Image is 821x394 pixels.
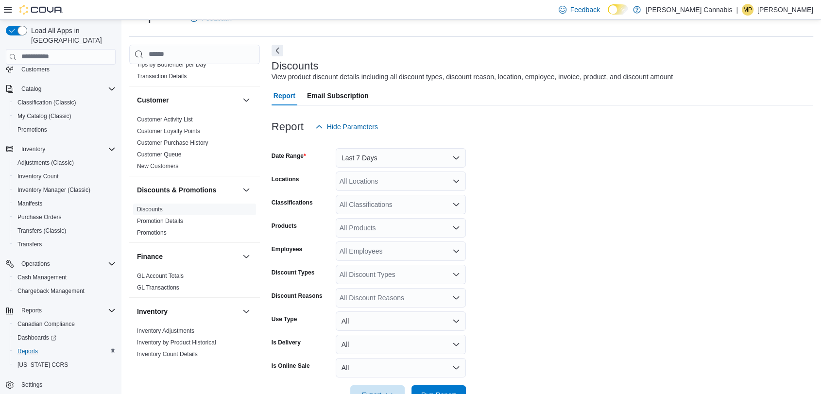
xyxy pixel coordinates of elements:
[272,72,673,82] div: View product discount details including all discount types, discount reason, location, employee, ...
[21,66,50,73] span: Customers
[10,358,120,372] button: [US_STATE] CCRS
[14,332,60,343] a: Dashboards
[21,260,50,268] span: Operations
[2,62,120,76] button: Customers
[2,304,120,317] button: Reports
[452,271,460,278] button: Open list of options
[137,73,187,80] a: Transaction Details
[570,5,600,15] span: Feedback
[14,171,116,182] span: Inventory Count
[17,347,38,355] span: Reports
[14,97,116,108] span: Classification (Classic)
[10,224,120,238] button: Transfers (Classic)
[274,86,295,105] span: Report
[14,359,116,371] span: Washington CCRS
[17,378,116,391] span: Settings
[17,143,116,155] span: Inventory
[21,145,45,153] span: Inventory
[14,332,116,343] span: Dashboards
[14,184,94,196] a: Inventory Manager (Classic)
[10,156,120,170] button: Adjustments (Classic)
[21,381,42,389] span: Settings
[272,121,304,133] h3: Report
[129,114,260,176] div: Customer
[240,184,252,196] button: Discounts & Promotions
[17,83,45,95] button: Catalog
[17,159,74,167] span: Adjustments (Classic)
[17,361,68,369] span: [US_STATE] CCRS
[272,222,297,230] label: Products
[137,116,193,123] a: Customer Activity List
[137,95,239,105] button: Customer
[137,61,206,68] a: Tips by Budtender per Day
[17,200,42,207] span: Manifests
[14,285,88,297] a: Chargeback Management
[14,97,80,108] a: Classification (Classic)
[311,117,382,137] button: Hide Parameters
[137,139,208,146] a: Customer Purchase History
[14,171,63,182] a: Inventory Count
[129,270,260,297] div: Finance
[327,122,378,132] span: Hide Parameters
[137,327,194,335] span: Inventory Adjustments
[10,331,120,344] a: Dashboards
[10,170,120,183] button: Inventory Count
[137,339,216,346] a: Inventory by Product Historical
[137,307,239,316] button: Inventory
[272,245,302,253] label: Employees
[17,258,54,270] button: Operations
[240,94,252,106] button: Customer
[21,307,42,314] span: Reports
[137,327,194,334] a: Inventory Adjustments
[137,218,183,224] a: Promotion Details
[14,110,75,122] a: My Catalog (Classic)
[14,239,46,250] a: Transfers
[137,163,178,170] a: New Customers
[736,4,738,16] p: |
[137,185,239,195] button: Discounts & Promotions
[17,379,46,391] a: Settings
[137,272,184,280] span: GL Account Totals
[14,225,116,237] span: Transfers (Classic)
[17,240,42,248] span: Transfers
[336,148,466,168] button: Last 7 Days
[137,127,200,135] span: Customer Loyalty Points
[17,64,53,75] a: Customers
[17,274,67,281] span: Cash Management
[14,359,72,371] a: [US_STATE] CCRS
[14,318,79,330] a: Canadian Compliance
[17,172,59,180] span: Inventory Count
[137,284,179,291] a: GL Transactions
[137,139,208,147] span: Customer Purchase History
[742,4,753,16] div: Matt Pozdrowski
[17,305,46,316] button: Reports
[452,201,460,208] button: Open list of options
[452,247,460,255] button: Open list of options
[17,305,116,316] span: Reports
[17,63,116,75] span: Customers
[14,345,116,357] span: Reports
[10,317,120,331] button: Canadian Compliance
[137,351,198,358] a: Inventory Count Details
[17,213,62,221] span: Purchase Orders
[10,210,120,224] button: Purchase Orders
[137,206,163,213] a: Discounts
[272,339,301,346] label: Is Delivery
[14,157,116,169] span: Adjustments (Classic)
[307,86,369,105] span: Email Subscription
[2,142,120,156] button: Inventory
[14,198,116,209] span: Manifests
[10,238,120,251] button: Transfers
[17,258,116,270] span: Operations
[2,257,120,271] button: Operations
[272,292,323,300] label: Discount Reasons
[17,320,75,328] span: Canadian Compliance
[743,4,752,16] span: MP
[14,318,116,330] span: Canadian Compliance
[14,124,116,136] span: Promotions
[452,177,460,185] button: Open list of options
